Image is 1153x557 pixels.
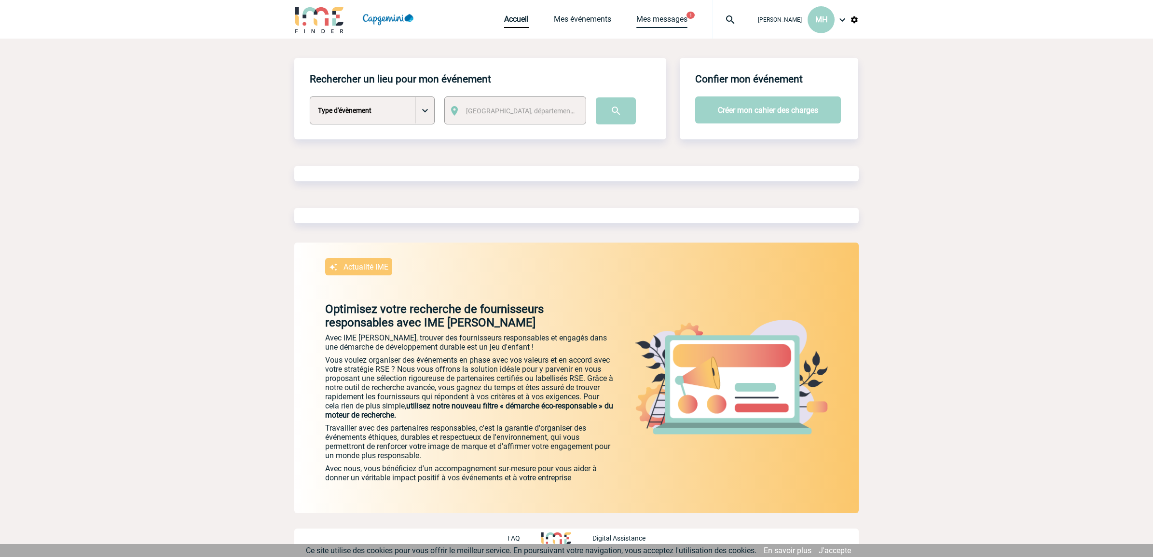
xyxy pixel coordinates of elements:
a: Mes événements [554,14,611,28]
a: En savoir plus [764,546,811,555]
p: Avec nous, vous bénéficiez d'un accompagnement sur-mesure pour vous aider à donner un véritable i... [325,464,615,513]
a: J'accepte [819,546,851,555]
p: Optimisez votre recherche de fournisseurs responsables avec IME [PERSON_NAME] [294,302,615,329]
img: http://www.idealmeetingsevents.fr/ [541,532,571,544]
img: actu.png [635,320,828,435]
p: FAQ [508,534,520,542]
button: Créer mon cahier des charges [695,96,841,123]
p: Vous voulez organiser des événements en phase avec vos valeurs et en accord avec votre stratégie ... [325,355,615,420]
p: Travailler avec des partenaires responsables, c'est la garantie d'organiser des événements éthiqu... [325,423,615,460]
p: Digital Assistance [592,534,645,542]
a: Accueil [504,14,529,28]
span: [PERSON_NAME] [758,16,802,23]
a: FAQ [508,533,541,542]
span: MH [815,15,827,24]
a: Mes messages [636,14,687,28]
span: [GEOGRAPHIC_DATA], département, région... [466,107,600,115]
h4: Confier mon événement [695,73,803,85]
input: Submit [596,97,636,124]
p: Actualité IME [343,262,388,272]
span: utilisez notre nouveau filtre « démarche éco-responsable » du moteur de recherche. [325,401,613,420]
img: IME-Finder [294,6,344,33]
span: Ce site utilise des cookies pour vous offrir le meilleur service. En poursuivant votre navigation... [306,546,756,555]
h4: Rechercher un lieu pour mon événement [310,73,491,85]
p: Avec IME [PERSON_NAME], trouver des fournisseurs responsables et engagés dans une démarche de dév... [325,333,615,352]
button: 1 [686,12,695,19]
